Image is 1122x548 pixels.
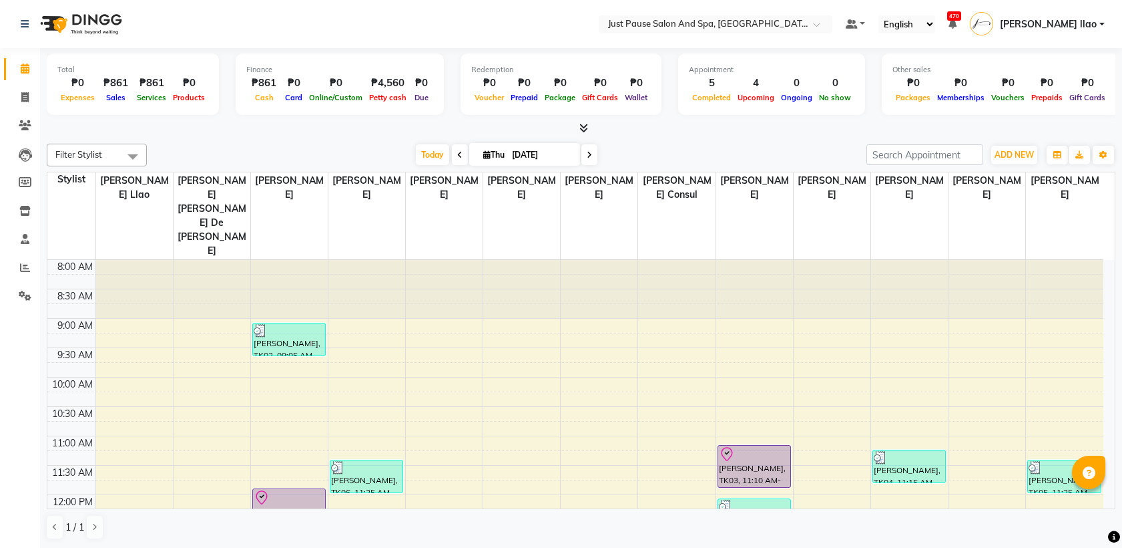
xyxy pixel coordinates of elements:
[170,76,208,91] div: ₱0
[1026,172,1103,203] span: [PERSON_NAME]
[778,93,816,102] span: Ongoing
[689,64,854,76] div: Appointment
[507,93,541,102] span: Prepaid
[1028,93,1066,102] span: Prepaids
[133,76,170,91] div: ₱861
[49,378,95,392] div: 10:00 AM
[47,172,95,186] div: Stylist
[253,323,325,356] div: [PERSON_NAME], TK02, 09:05 AM-09:40 AM, Eyelash Perming
[866,144,983,165] input: Search Appointment
[246,76,282,91] div: ₱861
[483,172,560,203] span: [PERSON_NAME]
[98,76,133,91] div: ₱861
[103,93,129,102] span: Sales
[57,93,98,102] span: Expenses
[65,521,84,535] span: 1 / 1
[794,172,870,203] span: [PERSON_NAME]
[718,446,790,487] div: [PERSON_NAME], TK03, 11:10 AM-11:55 AM, Hair Color,Treatment,Hair Cut
[57,64,208,76] div: Total
[507,76,541,91] div: ₱0
[49,436,95,450] div: 11:00 AM
[995,150,1034,160] span: ADD NEW
[816,76,854,91] div: 0
[55,260,95,274] div: 8:00 AM
[416,144,449,165] span: Today
[970,12,993,35] img: Jenilyn llao
[508,145,575,165] input: 2025-09-04
[252,93,277,102] span: Cash
[871,172,948,203] span: [PERSON_NAME]
[934,93,988,102] span: Memberships
[1028,76,1066,91] div: ₱0
[406,172,483,203] span: [PERSON_NAME]
[988,76,1028,91] div: ₱0
[306,76,366,91] div: ₱0
[991,146,1037,164] button: ADD NEW
[1000,17,1097,31] span: [PERSON_NAME] llao
[579,93,621,102] span: Gift Cards
[892,64,1109,76] div: Other sales
[718,499,790,531] div: [PERSON_NAME], TK01, 12:05 PM-12:40 PM, Hair Cut
[253,489,325,522] div: [PERSON_NAME], TK03, 11:55 AM-12:30 PM, Manicure Gel
[621,93,651,102] span: Wallet
[133,93,170,102] span: Services
[55,348,95,362] div: 9:30 AM
[471,76,507,91] div: ₱0
[934,76,988,91] div: ₱0
[174,172,250,259] span: [PERSON_NAME] [PERSON_NAME] De [PERSON_NAME]
[621,76,651,91] div: ₱0
[246,64,433,76] div: Finance
[541,76,579,91] div: ₱0
[55,289,95,303] div: 8:30 AM
[366,76,410,91] div: ₱4,560
[892,93,934,102] span: Packages
[873,450,945,483] div: [PERSON_NAME], TK04, 11:15 AM-11:50 AM, Pedicure
[282,93,306,102] span: Card
[170,93,208,102] span: Products
[988,93,1028,102] span: Vouchers
[638,172,715,203] span: [PERSON_NAME] Consul
[49,407,95,421] div: 10:30 AM
[778,76,816,91] div: 0
[96,172,173,203] span: [PERSON_NAME] llao
[948,18,956,30] a: 470
[1028,460,1101,493] div: [PERSON_NAME], TK05, 11:25 AM-12:00 PM, Pedicure
[948,172,1025,203] span: [PERSON_NAME]
[50,495,95,509] div: 12:00 PM
[49,466,95,480] div: 11:30 AM
[57,76,98,91] div: ₱0
[471,93,507,102] span: Voucher
[689,93,734,102] span: Completed
[410,76,433,91] div: ₱0
[734,93,778,102] span: Upcoming
[411,93,432,102] span: Due
[892,76,934,91] div: ₱0
[306,93,366,102] span: Online/Custom
[471,64,651,76] div: Redemption
[541,93,579,102] span: Package
[34,5,125,43] img: logo
[579,76,621,91] div: ₱0
[816,93,854,102] span: No show
[947,11,961,21] span: 470
[330,460,402,493] div: [PERSON_NAME], TK06, 11:25 AM-12:00 PM, Pedicure
[561,172,637,203] span: [PERSON_NAME]
[689,76,734,91] div: 5
[55,149,102,160] span: Filter Stylist
[1066,76,1109,91] div: ₱0
[1066,93,1109,102] span: Gift Cards
[55,319,95,333] div: 9:00 AM
[734,76,778,91] div: 4
[328,172,405,203] span: [PERSON_NAME]
[366,93,410,102] span: Petty cash
[282,76,306,91] div: ₱0
[716,172,793,203] span: [PERSON_NAME]
[251,172,328,203] span: [PERSON_NAME]
[480,150,508,160] span: Thu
